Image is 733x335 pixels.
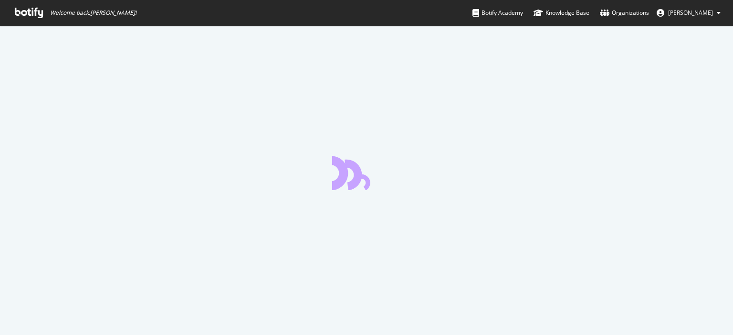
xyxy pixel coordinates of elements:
[600,8,649,18] div: Organizations
[50,9,136,17] span: Welcome back, [PERSON_NAME] !
[332,156,401,190] div: animation
[534,8,589,18] div: Knowledge Base
[668,9,713,17] span: Nikhil Raj
[472,8,523,18] div: Botify Academy
[649,5,728,20] button: [PERSON_NAME]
